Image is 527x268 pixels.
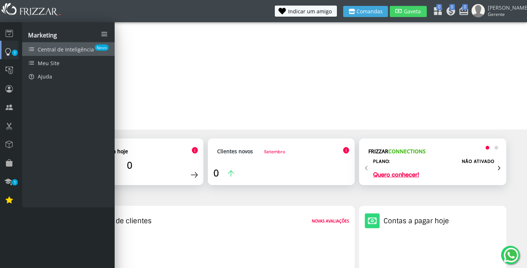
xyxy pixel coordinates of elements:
[373,172,419,178] a: Quero conhecer!
[462,158,495,164] label: NÃO ATIVADO
[388,148,426,155] span: CONNECTIONS
[127,158,132,172] span: 0
[365,213,380,228] img: Ícone de um cofre
[1,41,18,59] a: 1
[228,170,234,177] img: Ícone de seta para a cima
[365,159,368,174] span: Previous
[384,217,449,225] h2: Contas a pagar hoje
[343,147,349,154] img: Ícone de informação
[191,172,198,178] img: Ícone de seta para a direita
[264,149,285,155] span: Setembro
[78,217,152,225] h2: Avaliações de clientes
[22,56,115,70] a: Meu Site
[217,148,253,155] strong: Clientes novos
[436,4,442,10] span: 0
[488,11,521,17] span: Gerente
[22,42,115,56] a: Central de InteligênciaNovo
[312,218,349,224] strong: Novas avaliações
[368,148,426,155] strong: FRIZZAR
[192,147,198,154] img: Ícone de informação
[390,6,427,17] button: Gaveta
[373,158,391,164] h2: Plano:
[488,4,521,11] span: [PERSON_NAME]
[446,6,453,18] a: 0
[38,73,52,80] span: Ajuda
[497,159,501,174] span: Next
[213,166,234,180] a: 0
[22,70,115,83] a: Ajuda
[357,9,383,14] span: Comandas
[38,46,94,53] span: Central de Inteligência
[288,9,332,14] span: Indicar um amigo
[472,4,523,19] a: [PERSON_NAME] Gerente
[38,60,60,67] span: Meu Site
[433,6,440,18] a: 0
[462,4,468,10] span: 0
[459,6,466,18] a: 0
[275,6,337,17] button: Indicar um amigo
[213,166,219,180] span: 0
[449,4,455,10] span: 0
[343,6,388,17] button: Comandas
[12,179,18,185] span: 1
[28,31,57,39] span: Marketing
[502,246,520,264] img: whatsapp.png
[403,9,422,14] span: Gaveta
[12,50,18,56] span: 1
[217,148,285,155] a: Clientes novosSetembro
[95,44,109,51] span: Novo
